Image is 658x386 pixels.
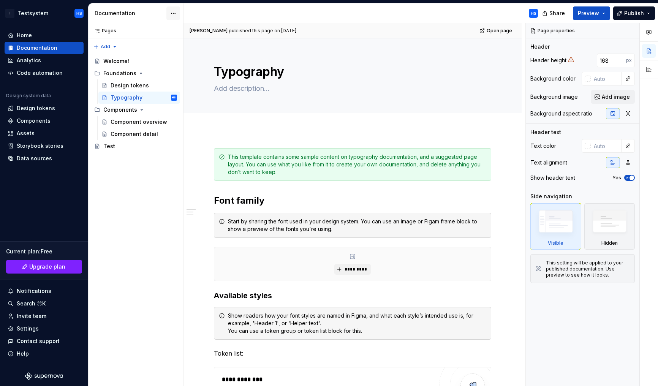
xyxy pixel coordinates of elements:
div: HS [531,10,536,16]
a: Home [5,29,84,41]
span: Add [101,44,110,50]
a: Data sources [5,152,84,165]
a: Invite team [5,310,84,322]
div: Header [530,43,550,51]
div: Design tokens [111,82,149,89]
button: Notifications [5,285,84,297]
svg: Supernova Logo [25,372,63,380]
div: Documentation [95,9,166,17]
button: Add [91,41,120,52]
div: Analytics [17,57,41,64]
div: Hidden [584,203,635,250]
div: Settings [17,325,39,332]
div: Data sources [17,155,52,162]
span: Preview [578,9,599,17]
span: Upgrade plan [29,263,65,271]
div: HS [172,94,176,101]
div: Storybook stories [17,142,63,150]
div: Welcome! [103,57,129,65]
button: Search ⌘K [5,297,84,310]
div: Assets [17,130,35,137]
button: TTestsystemHS [2,5,87,21]
a: Assets [5,127,84,139]
button: Preview [573,6,610,20]
div: Testsystem [17,9,48,17]
a: TypographyHS [98,92,180,104]
div: Pages [91,28,116,34]
div: Hidden [601,240,618,246]
a: Components [5,115,84,127]
a: Test [91,140,180,152]
div: Components [103,106,137,114]
div: Code automation [17,69,63,77]
div: published this page on [DATE] [229,28,296,34]
div: Typography [111,94,142,101]
a: Component overview [98,116,180,128]
div: Contact support [17,337,60,345]
div: Component overview [111,118,167,126]
div: Help [17,350,29,358]
div: Text alignment [530,159,567,166]
div: Test [103,142,115,150]
a: Storybook stories [5,140,84,152]
button: Share [538,6,570,20]
div: Text color [530,142,556,150]
div: Page tree [91,55,180,152]
a: Open page [477,25,516,36]
button: Publish [613,6,655,20]
h3: Available styles [214,290,491,301]
input: Auto [591,72,622,85]
span: Share [549,9,565,17]
a: Component detail [98,128,180,140]
div: Background color [530,75,576,82]
a: Welcome! [91,55,180,67]
div: T [5,9,14,18]
div: Design tokens [17,104,55,112]
div: Visible [530,203,581,250]
div: Invite team [17,312,46,320]
span: Open page [487,28,512,34]
textarea: Typography [212,63,490,81]
div: HS [76,10,82,16]
div: Start by sharing the font used in your design system. You can use an image or Figam frame block t... [228,218,486,233]
a: Settings [5,323,84,335]
div: Current plan : Free [6,248,82,255]
a: Design tokens [98,79,180,92]
button: Help [5,348,84,360]
span: Publish [624,9,644,17]
div: Components [91,104,180,116]
div: Home [17,32,32,39]
div: Components [17,117,51,125]
div: Background aspect ratio [530,110,592,117]
div: Documentation [17,44,57,52]
a: Design tokens [5,102,84,114]
div: Foundations [91,67,180,79]
a: Upgrade plan [6,260,82,274]
div: This setting will be applied to your published documentation. Use preview to see how it looks. [546,260,630,278]
input: Auto [591,139,622,153]
h2: Font family [214,195,491,207]
div: Search ⌘K [17,300,46,307]
div: Show readers how your font styles are named in Figma, and what each style’s intended use is, for ... [228,312,486,335]
p: px [626,57,632,63]
div: Header text [530,128,561,136]
span: Add image [602,93,630,101]
div: Design system data [6,93,51,99]
input: Auto [597,54,626,67]
div: Foundations [103,70,136,77]
button: Contact support [5,335,84,347]
div: Notifications [17,287,51,295]
p: Token list: [214,349,491,358]
div: This template contains some sample content on typography documentation, and a suggested page layo... [228,153,486,176]
div: Component detail [111,130,158,138]
div: Side navigation [530,193,572,200]
label: Yes [612,175,621,181]
a: Code automation [5,67,84,79]
button: Add image [591,90,635,104]
a: Documentation [5,42,84,54]
a: Analytics [5,54,84,66]
div: Show header text [530,174,575,182]
div: Background image [530,93,578,101]
span: [PERSON_NAME] [190,28,228,34]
